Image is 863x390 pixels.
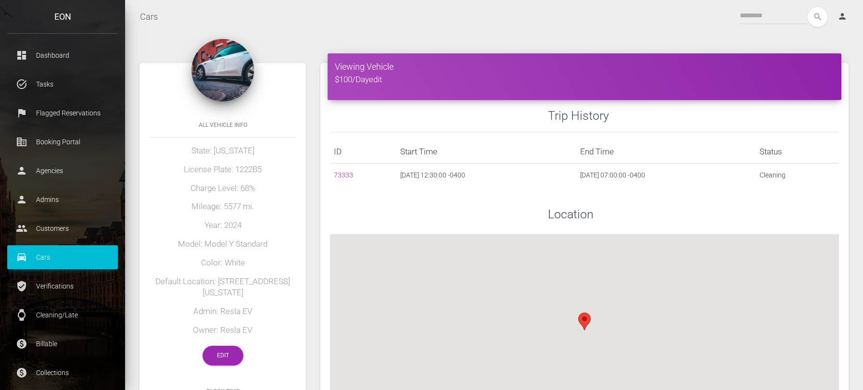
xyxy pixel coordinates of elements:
[149,257,296,269] h5: Color: White
[334,171,353,179] a: 73333
[7,159,118,183] a: person Agencies
[330,140,396,164] th: ID
[149,306,296,317] h5: Admin: Resla EV
[7,188,118,212] a: person Admins
[149,164,296,176] h5: License Plate: 1222B5
[149,201,296,213] h5: Mileage: 5577 mi.
[149,220,296,231] h5: Year: 2024
[830,7,856,26] a: person
[7,43,118,67] a: dashboard Dashboard
[7,361,118,385] a: paid Collections
[14,106,111,120] p: Flagged Reservations
[548,206,839,223] h3: Location
[14,279,111,293] p: Verifications
[808,7,827,27] button: search
[576,164,756,187] td: [DATE] 07:00:00 -0400
[7,101,118,125] a: flag Flagged Reservations
[396,164,576,187] td: [DATE] 12:30:00 -0400
[203,346,243,365] a: Edit
[149,121,296,129] h6: All Vehicle Info
[14,192,111,207] p: Admins
[7,72,118,96] a: task_alt Tasks
[140,5,158,29] a: Cars
[838,12,847,21] i: person
[191,39,254,101] img: 168.jpg
[7,216,118,240] a: people Customers
[7,130,118,154] a: corporate_fare Booking Portal
[14,164,111,178] p: Agencies
[396,140,576,164] th: Start Time
[149,239,296,250] h5: Model: Model Y Standard
[756,140,839,164] th: Status
[14,250,111,264] p: Cars
[7,303,118,327] a: watch Cleaning/Late
[335,74,834,86] h5: $100/Day
[335,61,834,73] h4: Viewing Vehicle
[14,337,111,351] p: Billable
[149,325,296,336] h5: Owner: Resla EV
[7,245,118,269] a: drive_eta Cars
[7,274,118,298] a: verified_user Verifications
[7,332,118,356] a: paid Billable
[14,365,111,380] p: Collections
[14,77,111,91] p: Tasks
[149,145,296,157] h5: State: [US_STATE]
[369,75,382,84] a: edit
[576,140,756,164] th: End Time
[548,107,839,124] h3: Trip History
[756,164,839,187] td: Cleaning
[14,48,111,63] p: Dashboard
[14,308,111,322] p: Cleaning/Late
[149,183,296,194] h5: Charge Level: 68%
[14,221,111,236] p: Customers
[149,276,296,299] h5: Default Location: [STREET_ADDRESS][US_STATE]
[14,135,111,149] p: Booking Portal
